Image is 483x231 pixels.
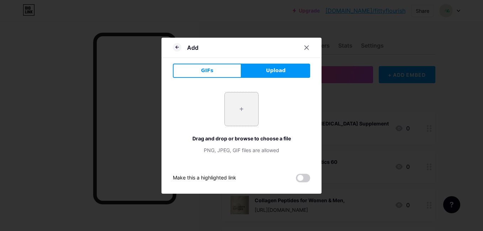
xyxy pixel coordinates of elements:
[201,67,213,74] span: GIFs
[241,64,310,78] button: Upload
[173,174,236,182] div: Make this a highlighted link
[187,43,198,52] div: Add
[173,146,310,154] div: PNG, JPEG, GIF files are allowed
[173,135,310,142] div: Drag and drop or browse to choose a file
[266,67,286,74] span: Upload
[173,64,241,78] button: GIFs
